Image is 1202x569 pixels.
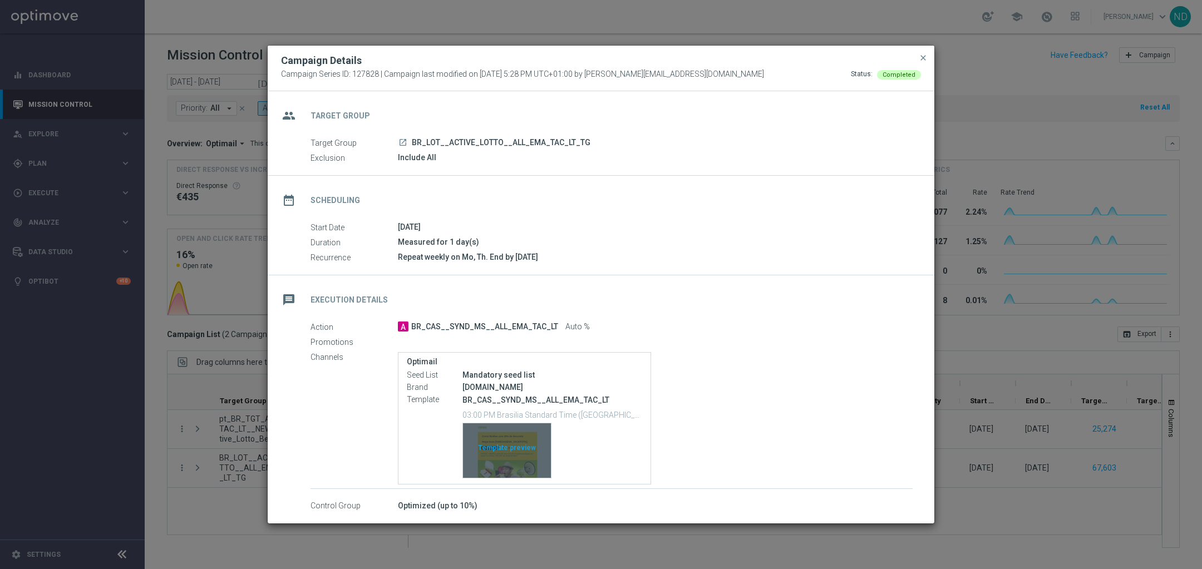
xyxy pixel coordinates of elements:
h2: Scheduling [311,195,360,206]
i: message [279,290,299,310]
span: BR_LOT__ACTIVE_LOTTO__ALL_EMA_TAC_LT_TG [412,138,590,148]
label: Exclusion [311,153,398,163]
label: Promotions [311,337,398,347]
label: Duration [311,238,398,248]
h2: Execution Details [311,295,388,305]
p: 03:00 PM Brasilia Standard Time (Sao Paulo) (UTC -03:00) [462,409,642,420]
div: Include All [398,152,913,163]
label: Target Group [311,138,398,148]
span: Auto % [565,322,590,332]
span: BR_CAS__SYND_MS__ALL_EMA_TAC_LT [411,322,558,332]
label: Seed List [407,370,462,380]
i: date_range [279,190,299,210]
label: Channels [311,352,398,362]
p: BR_CAS__SYND_MS__ALL_EMA_TAC_LT [462,395,642,405]
div: Measured for 1 day(s) [398,236,913,248]
span: Completed [883,71,915,78]
div: Mandatory seed list [462,369,642,380]
div: [DATE] [398,221,913,232]
button: Template preview [462,423,551,478]
span: A [398,321,408,331]
h2: Campaign Details [281,54,362,67]
label: Control Group [311,501,398,511]
span: close [919,53,928,62]
label: Template [407,395,462,405]
i: group [279,106,299,126]
div: [DOMAIN_NAME] [462,382,642,393]
div: Template preview [463,423,551,478]
label: Action [311,322,398,332]
label: Brand [407,383,462,393]
label: Recurrence [311,253,398,263]
colored-tag: Completed [877,70,921,78]
span: Campaign Series ID: 127828 | Campaign last modified on [DATE] 5:28 PM UTC+01:00 by [PERSON_NAME][... [281,70,764,80]
div: Status: [851,70,873,80]
h2: Target Group [311,111,370,121]
label: Start Date [311,222,398,232]
div: Repeat weekly on Mo, Th. End by [DATE] [398,251,913,263]
i: launch [398,138,407,147]
label: Optimail [407,357,642,367]
a: launch [398,138,408,148]
div: Optimized (up to 10%) [398,500,913,511]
